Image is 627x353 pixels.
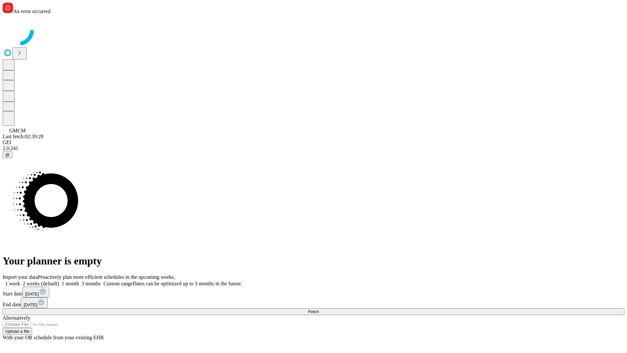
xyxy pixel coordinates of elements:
[3,134,43,139] span: Last fetch: 02:39:28
[3,315,30,321] span: Alternatively
[13,8,51,14] span: An error occurred
[5,152,10,157] span: @
[23,287,49,297] button: [DATE]
[3,308,624,315] button: Fetch
[3,274,38,280] span: Import your data
[3,287,624,297] div: Start date
[104,281,133,286] span: Custom range
[3,255,624,267] h1: Your planner is empty
[21,297,48,308] button: [DATE]
[82,281,101,286] span: 3 months
[3,328,32,335] button: Upload a file
[3,335,104,340] span: With your OR schedule from your existing EHR
[23,281,59,286] span: 2 weeks (default)
[3,145,624,151] div: 2.0.241
[38,274,175,280] span: Proactively plan more efficient schedules in the upcoming weeks.
[62,281,79,286] span: 1 month
[3,140,624,145] div: GEI
[3,297,624,308] div: End date
[25,292,39,296] span: [DATE]
[24,302,37,307] span: [DATE]
[133,281,242,286] span: Dates can be optimized up to 3 months in the future.
[9,128,26,133] span: GMCM
[5,281,20,286] span: 1 week
[308,309,319,314] span: Fetch
[3,151,12,158] button: @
